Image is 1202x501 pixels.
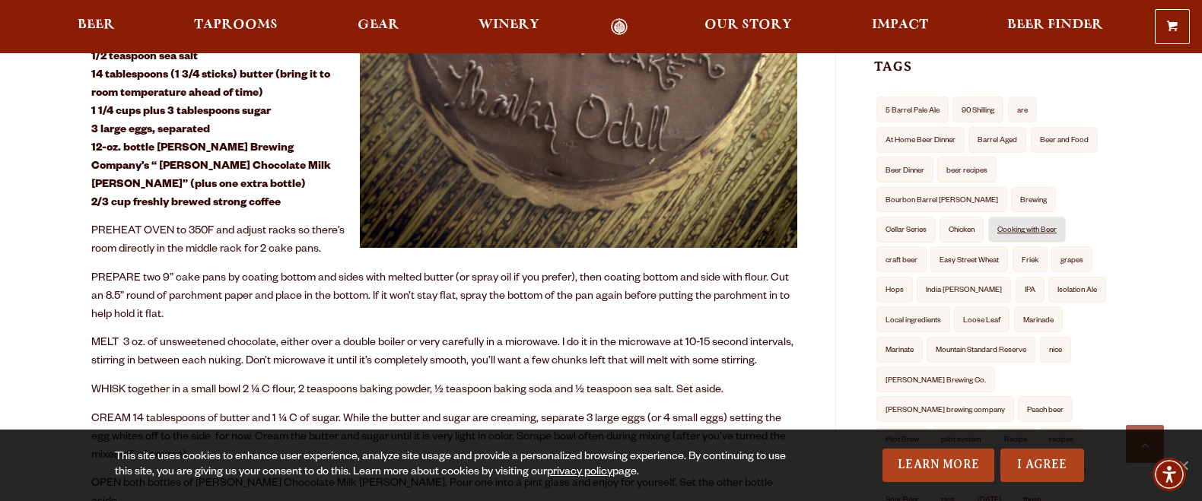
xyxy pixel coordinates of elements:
a: craft beer (14 items) [876,246,927,272]
a: At Home Beer Dinner (2 items) [876,127,965,153]
a: Marinade (4 items) [1014,306,1063,332]
a: Impact [862,18,938,36]
a: Beer Finder [997,18,1113,36]
div: Accessibility Menu [1153,458,1186,491]
p: MELT 3 oz. of unsweetened chocolate, either over a double boiler or very carefully in a microwave... [91,335,797,371]
div: This site uses cookies to enhance user experience, analyze site usage and provide a personalized ... [115,450,790,480]
a: Barrel Aged (7 items) [968,127,1026,153]
a: Brewing (8 items) [1011,187,1056,213]
span: Taprooms [194,19,278,31]
a: Easy Street Wheat (2 items) [930,246,1008,272]
a: 90 Shilling (3 items) [952,97,1003,122]
a: Isolation Ale (2 items) [1048,277,1106,303]
a: India Barleywine (2 items) [917,277,1011,303]
a: Scroll to top [1126,425,1164,463]
span: Impact [872,19,928,31]
a: Local ingredients (2 items) [876,306,950,332]
a: odell brewing company (4 items) [876,396,1014,422]
a: nice (10 items) [1040,337,1071,363]
a: Our Story [695,18,802,36]
a: Loose Leaf (2 items) [954,306,1010,332]
a: Mountain Standard Reserve (2 items) [927,337,1035,363]
a: grapes (2 items) [1051,246,1092,272]
a: beer recipes (4 items) [937,157,997,182]
a: Friek (2 items) [1013,246,1048,272]
p: CREAM 14 tablespoons of butter and 1 ¼ C of sugar. While the butter and sugar are creaming, separ... [91,411,797,465]
a: Winery [469,18,549,36]
p: PREPARE two 9” cake pans by coating bottom and sides with melted butter (or spray oil if you pref... [91,270,797,325]
a: Pilot Brew (2 items) [876,426,928,452]
a: Taprooms [184,18,288,36]
a: Hops (7 items) [876,277,913,303]
a: Bourbon Barrel Stout (2 items) [876,187,1007,213]
a: Marinate (4 items) [876,337,923,363]
a: Beer and Food (6 items) [1031,127,1098,153]
a: are (10 items) [1008,97,1037,122]
a: Odell Home [590,18,647,36]
span: Gear [358,19,399,31]
p: WHISK together in a small bowl 2 ¼ C flour, 2 teaspoons baking powder, ½ teaspoon baking soda and... [91,382,797,400]
span: Winery [479,19,539,31]
span: Beer Finder [1007,19,1103,31]
p: PREHEAT OVEN to 350F and adjust racks so there’s room directly in the middle rack for 2 cake pans. [91,223,797,259]
a: IPA (7 items) [1016,277,1045,303]
a: Cellar Series (11 items) [876,217,936,243]
span: Beer [78,19,115,31]
a: Learn More [882,449,994,482]
span: Our Story [704,19,792,31]
a: Odell Brewing Co. (2 items) [876,366,995,392]
a: Beer [68,18,125,36]
a: 5 Barrel Pale Ale (2 items) [876,97,949,122]
a: Cooking with Beer (15 items) [988,217,1066,243]
a: pilot system (2 items) [932,426,991,452]
a: I Agree [1000,449,1084,482]
a: recipes (3 items) [1040,426,1083,452]
a: privacy policy [547,467,612,479]
h3: Tags [874,58,1111,89]
a: Gear [348,18,409,36]
a: Peach beer (2 items) [1018,396,1073,422]
a: Recipe (9 items) [995,426,1036,452]
a: Chicken (2 items) [940,217,984,243]
a: Beer Dinner (1 item) [876,157,933,182]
